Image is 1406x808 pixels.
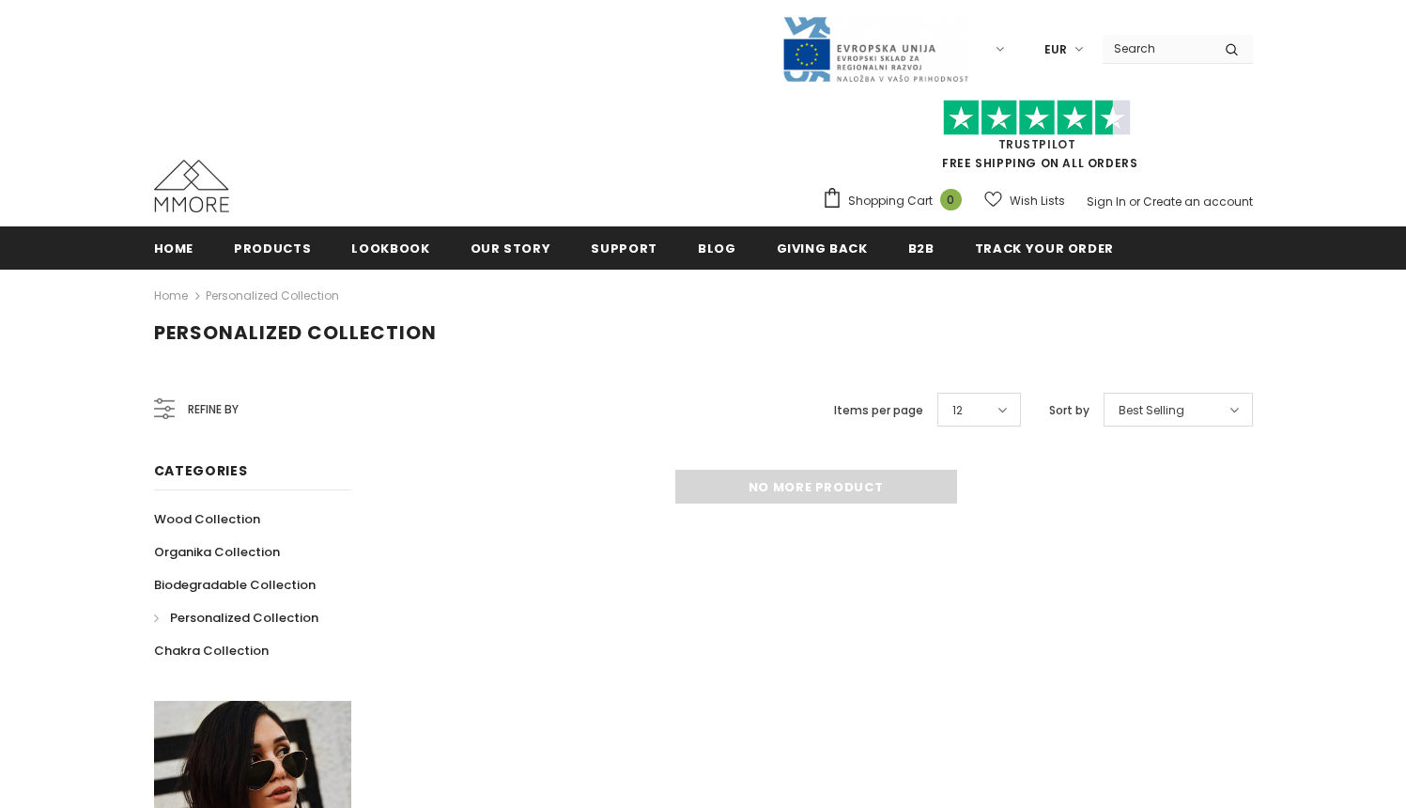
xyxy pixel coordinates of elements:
[975,226,1114,269] a: Track your order
[1010,192,1065,210] span: Wish Lists
[848,192,933,210] span: Shopping Cart
[591,240,657,257] span: support
[940,189,962,210] span: 0
[154,160,229,212] img: MMORE Cases
[154,510,260,528] span: Wood Collection
[781,40,969,56] a: Javni Razpis
[154,568,316,601] a: Biodegradable Collection
[1143,194,1253,210] a: Create an account
[698,240,736,257] span: Blog
[154,285,188,307] a: Home
[154,576,316,594] span: Biodegradable Collection
[975,240,1114,257] span: Track your order
[154,319,437,346] span: Personalized Collection
[154,226,194,269] a: Home
[1087,194,1126,210] a: Sign In
[984,184,1065,217] a: Wish Lists
[834,401,923,420] label: Items per page
[777,226,868,269] a: Giving back
[1103,35,1211,62] input: Search Site
[1049,401,1089,420] label: Sort by
[591,226,657,269] a: support
[206,287,339,303] a: Personalized Collection
[777,240,868,257] span: Giving back
[154,642,269,660] span: Chakra Collection
[908,226,935,269] a: B2B
[351,226,429,269] a: Lookbook
[154,503,260,536] a: Wood Collection
[698,226,736,269] a: Blog
[1129,194,1140,210] span: or
[154,240,194,257] span: Home
[170,609,318,627] span: Personalized Collection
[952,401,963,420] span: 12
[1119,401,1184,420] span: Best Selling
[154,543,280,561] span: Organika Collection
[943,100,1131,136] img: Trust Pilot Stars
[1044,40,1067,59] span: EUR
[822,108,1253,171] span: FREE SHIPPING ON ALL ORDERS
[908,240,935,257] span: B2B
[154,601,318,634] a: Personalized Collection
[234,226,311,269] a: Products
[471,226,551,269] a: Our Story
[154,634,269,667] a: Chakra Collection
[471,240,551,257] span: Our Story
[998,136,1076,152] a: Trustpilot
[154,536,280,568] a: Organika Collection
[188,399,239,420] span: Refine by
[154,461,248,480] span: Categories
[822,187,971,215] a: Shopping Cart 0
[351,240,429,257] span: Lookbook
[234,240,311,257] span: Products
[781,15,969,84] img: Javni Razpis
